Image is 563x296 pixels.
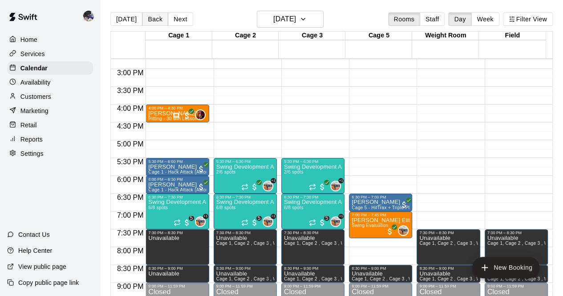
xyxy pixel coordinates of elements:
[330,216,341,227] div: Kailee Powell
[148,266,206,271] div: 8:30 PM – 9:00 PM
[318,182,327,191] span: All customers have paid
[148,159,206,164] div: 5:30 PM – 6:00 PM
[503,12,553,26] button: Filter View
[352,284,409,288] div: 9:00 PM – 11:59 PM
[115,158,146,166] span: 5:30 PM
[281,158,344,194] div: 5:30 PM – 6:30 PM: Swing Development Academy 8U/10U
[115,229,146,237] span: 7:30 PM
[352,213,409,217] div: 7:00 PM – 7:45 PM
[148,170,219,174] span: Cage 1 - Hack Attack (Automatic)
[330,181,341,191] div: Kailee Powell
[20,35,37,44] p: Home
[115,105,146,112] span: 4:00 PM
[18,278,79,287] p: Copy public page link
[148,177,206,182] div: 6:00 PM – 6:30 PM
[284,170,304,174] span: 2/6 spots filled
[115,140,146,148] span: 5:00 PM
[148,195,206,199] div: 6:30 PM – 7:30 PM
[281,265,344,283] div: 8:30 PM – 9:00 PM: Unavailable
[20,106,49,115] p: Marketing
[487,284,545,288] div: 9:00 PM – 11:59 PM
[216,241,315,246] span: Cage 1, Cage 2 , Cage 3 , Weight Room, Field
[146,194,209,229] div: 6:30 PM – 7:30 PM: Swing Development Academy 12U/14U
[182,111,191,120] span: All customers have paid
[284,266,342,271] div: 8:30 PM – 9:00 PM
[196,110,205,119] img: Kaitlyn Lim
[146,32,212,40] div: Cage 1
[115,122,146,130] span: 4:30 PM
[7,133,93,146] a: Reports
[419,231,477,235] div: 7:30 PM – 8:30 PM
[309,183,316,191] span: Recurring event
[334,181,341,191] span: Kailee Powell & 1 other
[216,284,274,288] div: 9:00 PM – 11:59 PM
[284,241,382,246] span: Cage 1, Cage 2 , Cage 3 , Weight Room, Field
[20,78,51,87] p: Availability
[324,215,329,221] span: 5
[142,12,168,26] button: Back
[284,195,342,199] div: 6:30 PM – 7:30 PM
[318,218,327,227] span: 5 / 6 customers have paid
[174,219,181,226] span: Recurring event
[216,276,334,281] span: Cage 1, Cage 2 , Cage 3 , Weight Room, Cage 5 , Field
[7,76,93,89] div: Availability
[7,47,93,61] a: Services
[146,158,209,176] div: 5:30 PM – 6:00 PM: Arianna Carlos
[263,217,272,226] img: Kailee Powell
[198,216,206,227] span: Kailee Powell & 1 other
[448,12,471,26] button: Day
[115,265,146,272] span: 8:30 PM
[18,230,50,239] p: Contact Us
[20,121,37,130] p: Retail
[479,32,546,40] div: Field
[331,217,340,226] img: Kailee Powell
[352,266,409,271] div: 8:30 PM – 9:00 PM
[195,216,206,227] div: Kailee Powell
[7,61,93,75] a: Calendar
[115,247,146,255] span: 8:00 PM
[115,194,146,201] span: 6:30 PM
[281,229,344,265] div: 7:30 PM – 8:30 PM: Unavailable
[419,284,477,288] div: 9:00 PM – 11:59 PM
[216,205,236,210] span: 6/8 spots filled
[471,12,499,26] button: Week
[110,12,142,26] button: [DATE]
[203,214,208,219] span: +1
[256,215,262,221] span: 5
[420,12,445,26] button: Staff
[400,200,409,209] span: All customers have paid
[7,104,93,118] a: Marketing
[189,215,194,221] span: 5
[20,92,51,101] p: Customers
[349,211,412,238] div: 7:00 PM – 7:45 PM: Alyssa Gonzalez Elite Hitter Pass Onboarding
[338,178,344,183] span: +1
[284,284,342,288] div: 9:00 PM – 11:59 PM
[214,194,277,229] div: 6:30 PM – 7:30 PM: Swing Development Academy 12U/14U
[250,218,259,227] span: 5 / 6 customers have paid
[281,194,344,229] div: 6:30 PM – 7:30 PM: Swing Development Academy 12U/14U
[173,112,180,119] svg: Has notes
[401,225,409,236] span: Kailee Powell
[266,216,273,227] span: Kailee Powell & 1 other
[352,205,440,210] span: Cage 5 - HitTrax + Triple Play (Automatic)
[284,276,402,281] span: Cage 1, Cage 2 , Cage 3 , Weight Room, Cage 5 , Field
[284,205,304,210] span: 6/8 spots filled
[309,219,316,226] span: Recurring event
[266,181,273,191] span: Kailee Powell & 1 other
[115,87,146,94] span: 3:30 PM
[399,226,408,235] img: Kailee Powell
[7,147,93,160] a: Settings
[146,105,209,122] div: 4:00 PM – 4:30 PM: Mia McLain
[352,223,388,228] span: Swing Evaluation
[168,12,193,26] button: Next
[417,229,480,265] div: 7:30 PM – 8:30 PM: Unavailable
[345,32,412,40] div: Cage 5
[263,182,272,191] img: Kailee Powell
[417,265,480,283] div: 8:30 PM – 9:00 PM: Unavailable
[7,118,93,132] a: Retail
[472,257,539,278] button: add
